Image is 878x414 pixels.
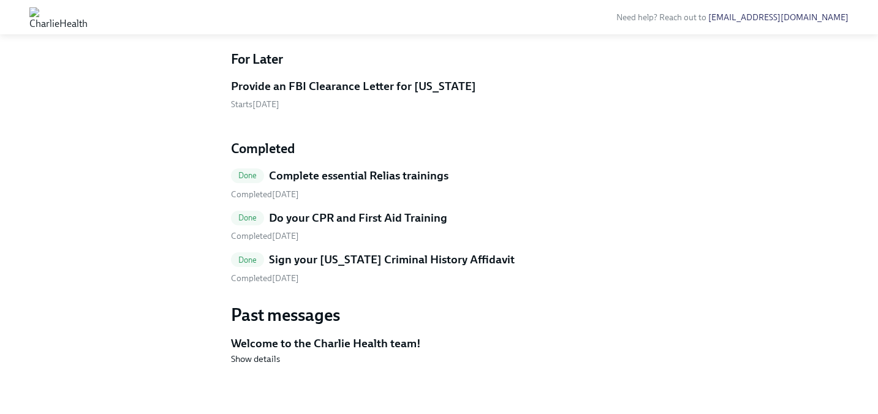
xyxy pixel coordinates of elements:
[231,189,299,200] span: Sunday, September 28th 2025, 8:10 pm
[231,273,299,284] span: Completed [DATE]
[231,210,648,243] a: DoneDo your CPR and First Aid Training Completed[DATE]
[231,50,648,69] h4: For Later
[231,304,648,326] h3: Past messages
[269,210,447,226] h5: Do your CPR and First Aid Training
[231,140,648,158] h4: Completed
[708,12,849,23] a: [EMAIL_ADDRESS][DOMAIN_NAME]
[231,78,648,111] a: Provide an FBI Clearance Letter for [US_STATE]Starts[DATE]
[231,255,265,265] span: Done
[231,168,648,200] a: DoneComplete essential Relias trainings Completed[DATE]
[231,231,299,241] span: Tuesday, September 30th 2025, 11:46 am
[269,252,515,268] h5: Sign your [US_STATE] Criminal History Affidavit
[231,171,265,180] span: Done
[231,336,648,352] h5: Welcome to the Charlie Health team!
[231,213,265,222] span: Done
[231,99,279,110] span: Monday, October 6th 2025, 7:00 am
[231,353,280,365] button: Show details
[29,7,88,27] img: CharlieHealth
[231,78,476,94] h5: Provide an FBI Clearance Letter for [US_STATE]
[231,252,648,284] a: DoneSign your [US_STATE] Criminal History Affidavit Completed[DATE]
[616,12,849,23] span: Need help? Reach out to
[269,168,448,184] h5: Complete essential Relias trainings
